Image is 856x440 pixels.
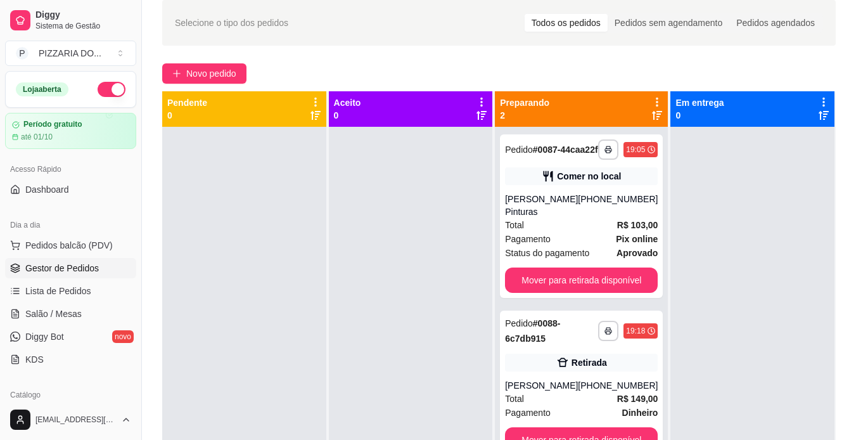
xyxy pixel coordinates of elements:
[505,246,589,260] span: Status do pagamento
[25,285,91,297] span: Lista de Pedidos
[626,145,645,155] div: 19:05
[186,67,236,81] span: Novo pedido
[617,220,658,230] strong: R$ 103,00
[578,193,658,218] div: [PHONE_NUMBER]
[505,406,551,420] span: Pagamento
[578,379,658,392] div: [PHONE_NUMBER]
[98,82,125,97] button: Alterar Status
[35,415,116,425] span: [EMAIL_ADDRESS][DOMAIN_NAME]
[5,281,136,301] a: Lista de Pedidos
[505,318,533,328] span: Pedido
[5,304,136,324] a: Salão / Mesas
[25,330,64,343] span: Diggy Bot
[25,262,99,275] span: Gestor de Pedidos
[5,5,136,36] a: DiggySistema de Gestão
[23,120,82,129] article: Período gratuito
[622,408,658,418] strong: Dinheiro
[25,239,113,252] span: Pedidos balcão (PDV)
[5,258,136,278] a: Gestor de Pedidos
[505,145,533,155] span: Pedido
[525,14,608,32] div: Todos os pedidos
[5,179,136,200] a: Dashboard
[505,193,578,218] div: [PERSON_NAME] Pinturas
[505,318,560,344] strong: # 0088-6c7db915
[25,183,69,196] span: Dashboard
[505,392,524,406] span: Total
[500,96,549,109] p: Preparando
[5,215,136,235] div: Dia a dia
[334,109,361,122] p: 0
[5,235,136,256] button: Pedidos balcão (PDV)
[5,41,136,66] button: Select a team
[175,16,288,30] span: Selecione o tipo dos pedidos
[167,109,207,122] p: 0
[616,234,658,244] strong: Pix online
[35,21,131,31] span: Sistema de Gestão
[675,109,724,122] p: 0
[5,327,136,347] a: Diggy Botnovo
[557,170,621,183] div: Comer no local
[5,113,136,149] a: Período gratuitoaté 01/10
[505,232,551,246] span: Pagamento
[533,145,598,155] strong: # 0087-44caa22f
[5,404,136,435] button: [EMAIL_ADDRESS][DOMAIN_NAME]
[675,96,724,109] p: Em entrega
[16,47,29,60] span: P
[5,349,136,370] a: KDS
[505,379,578,392] div: [PERSON_NAME]
[25,353,44,366] span: KDS
[25,307,82,320] span: Salão / Mesas
[5,385,136,405] div: Catálogo
[617,394,658,404] strong: R$ 149,00
[616,248,658,258] strong: aprovado
[334,96,361,109] p: Aceito
[626,326,645,336] div: 19:18
[39,47,101,60] div: PIZZARIA DO ...
[505,268,658,293] button: Mover para retirada disponível
[505,218,524,232] span: Total
[16,82,68,96] div: Loja aberta
[608,14,729,32] div: Pedidos sem agendamento
[572,356,607,369] div: Retirada
[35,10,131,21] span: Diggy
[172,69,181,78] span: plus
[500,109,549,122] p: 2
[162,63,246,84] button: Novo pedido
[21,132,53,142] article: até 01/10
[167,96,207,109] p: Pendente
[5,159,136,179] div: Acesso Rápido
[729,14,822,32] div: Pedidos agendados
